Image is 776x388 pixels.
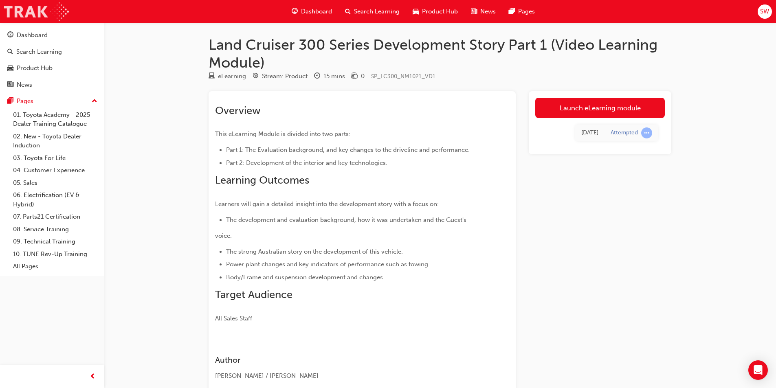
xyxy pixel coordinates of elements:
span: Dashboard [301,7,332,16]
div: Dashboard [17,31,48,40]
span: Body/Frame and suspension development and changes. [226,274,385,281]
span: Learning Outcomes [215,174,309,186]
span: The development and evaluation background, how it was undertaken and the Guest's [226,216,466,224]
a: 10. TUNE Rev-Up Training [10,248,101,261]
span: search-icon [345,7,351,17]
a: 09. Technical Training [10,235,101,248]
a: 07. Parts21 Certification [10,210,101,223]
div: eLearning [218,72,246,81]
span: target-icon [253,73,259,80]
a: Product Hub [3,61,101,76]
span: guage-icon [7,32,13,39]
span: The strong Australian story on the development of this vehicle. [226,248,403,255]
span: voice. [215,232,232,239]
div: Type [209,71,246,81]
div: Product Hub [17,64,53,73]
span: Learners will gain a detailed insight into the development story with a focus on: [215,200,439,208]
a: 08. Service Training [10,223,101,236]
span: pages-icon [509,7,515,17]
span: news-icon [7,81,13,89]
button: Pages [3,94,101,109]
span: This eLearning Module is divided into two parts: [215,130,350,138]
div: Attempted [611,129,638,137]
div: Stream: Product [262,72,308,81]
img: Trak [4,2,69,21]
span: Search Learning [354,7,400,16]
span: Learning resource code [371,73,435,80]
a: 04. Customer Experience [10,164,101,177]
div: Mon Aug 25 2025 14:05:16 GMT+1000 (Australian Eastern Standard Time) [581,128,598,138]
span: News [480,7,496,16]
span: pages-icon [7,98,13,105]
span: Overview [215,104,261,117]
span: guage-icon [292,7,298,17]
span: car-icon [413,7,419,17]
a: 05. Sales [10,177,101,189]
span: Power plant changes and key indicators of performance such as towing. [226,261,430,268]
a: search-iconSearch Learning [339,3,406,20]
a: Launch eLearning module [535,98,665,118]
a: 01. Toyota Academy - 2025 Dealer Training Catalogue [10,109,101,130]
h3: Author [215,355,480,365]
div: Stream [253,71,308,81]
span: Pages [518,7,535,16]
a: pages-iconPages [502,3,541,20]
span: learningRecordVerb_ATTEMPT-icon [641,127,652,138]
button: SW [758,4,772,19]
a: Search Learning [3,44,101,59]
span: car-icon [7,65,13,72]
span: Part 1: The Evaluation background, and key changes to the driveline and performance. [226,146,470,153]
button: DashboardSearch LearningProduct HubNews [3,26,101,94]
span: Part 2: Development of the interior and key technologies. [226,159,387,167]
span: SW [760,7,769,16]
span: clock-icon [314,73,320,80]
div: Pages [17,96,33,106]
a: Dashboard [3,28,101,43]
h1: Land Cruiser 300 Series Development Story Part 1 (Video Learning Module) [209,36,671,71]
a: news-iconNews [464,3,502,20]
div: Duration [314,71,345,81]
div: 15 mins [323,72,345,81]
a: 06. Electrification (EV & Hybrid) [10,189,101,210]
span: search-icon [7,48,13,56]
div: 0 [361,72,365,81]
a: car-iconProduct Hub [406,3,464,20]
div: [PERSON_NAME] / [PERSON_NAME] [215,371,480,381]
div: Search Learning [16,47,62,57]
a: All Pages [10,260,101,273]
span: Target Audience [215,288,292,301]
span: news-icon [471,7,477,17]
a: 02. New - Toyota Dealer Induction [10,130,101,152]
span: money-icon [352,73,358,80]
span: up-icon [92,96,97,107]
span: prev-icon [90,372,96,382]
div: Open Intercom Messenger [748,360,768,380]
span: Product Hub [422,7,458,16]
span: All Sales Staff [215,315,252,322]
a: 03. Toyota For Life [10,152,101,164]
div: Price [352,71,365,81]
span: learningResourceType_ELEARNING-icon [209,73,215,80]
a: News [3,77,101,92]
a: guage-iconDashboard [285,3,339,20]
div: News [17,80,32,90]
